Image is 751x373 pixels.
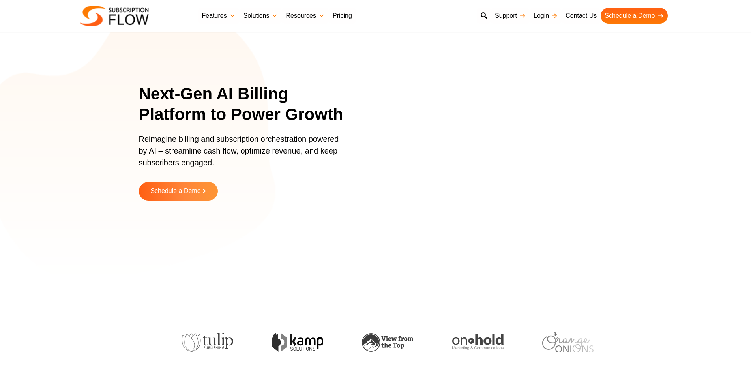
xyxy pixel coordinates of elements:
[150,188,200,195] span: Schedule a Demo
[268,333,320,352] img: kamp-solution
[178,333,230,352] img: tulip-publishing
[562,8,601,24] a: Contact Us
[198,8,240,24] a: Features
[139,133,344,176] p: Reimagine billing and subscription orchestration powered by AI – streamline cash flow, optimize r...
[359,333,410,352] img: view-from-the-top
[539,332,590,352] img: orange-onions
[139,84,354,125] h1: Next-Gen AI Billing Platform to Power Growth
[80,6,149,26] img: Subscriptionflow
[491,8,530,24] a: Support
[601,8,667,24] a: Schedule a Demo
[530,8,562,24] a: Login
[282,8,328,24] a: Resources
[240,8,282,24] a: Solutions
[139,182,218,201] a: Schedule a Demo
[329,8,356,24] a: Pricing
[449,334,500,350] img: onhold-marketing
